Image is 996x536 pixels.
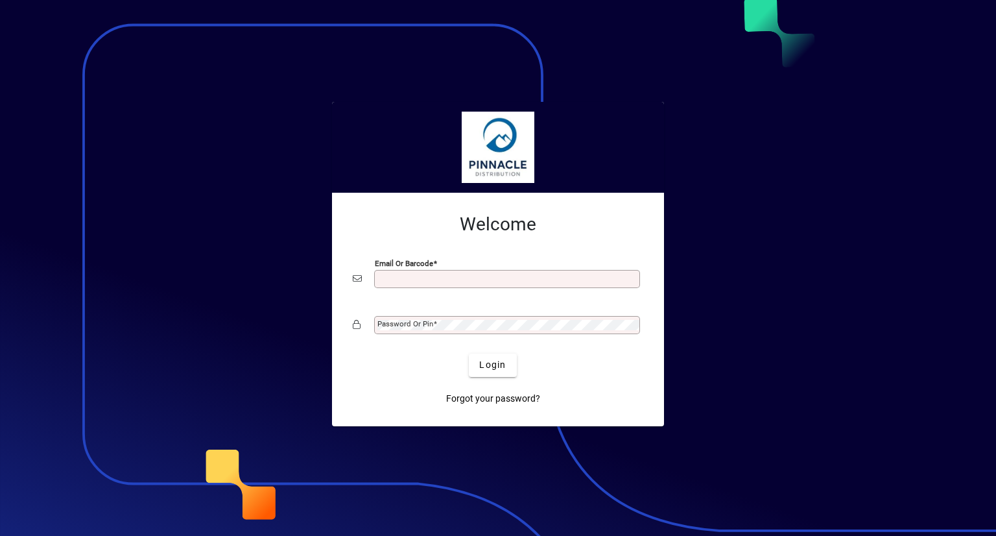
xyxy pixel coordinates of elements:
mat-label: Password or Pin [377,319,433,328]
h2: Welcome [353,213,643,236]
span: Forgot your password? [446,392,540,406]
span: Login [479,358,506,372]
a: Forgot your password? [441,387,545,411]
button: Login [469,354,516,377]
mat-label: Email or Barcode [375,258,433,267]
